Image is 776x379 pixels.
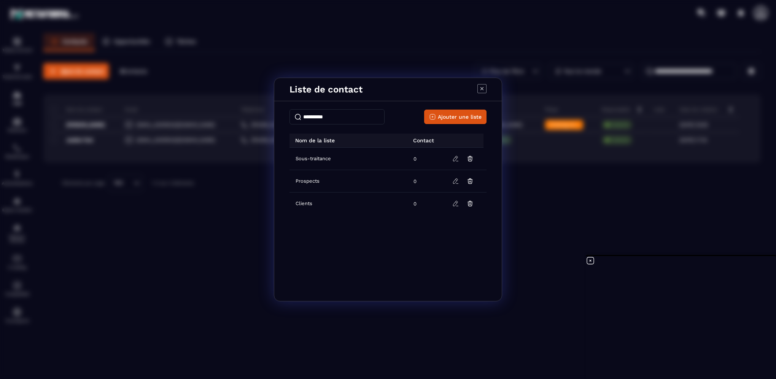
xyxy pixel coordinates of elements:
td: 0 [409,148,444,170]
button: Ajouter une liste [424,110,487,124]
p: Liste de contact [289,84,363,95]
span: Sous-traitance [296,156,331,162]
td: 0 [409,170,444,193]
p: Contact [407,137,434,143]
span: Clients [296,201,312,207]
td: 0 [409,193,444,215]
span: Ajouter une liste [438,113,482,121]
span: Prospects [296,178,320,184]
p: Nom de la liste [289,137,335,143]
